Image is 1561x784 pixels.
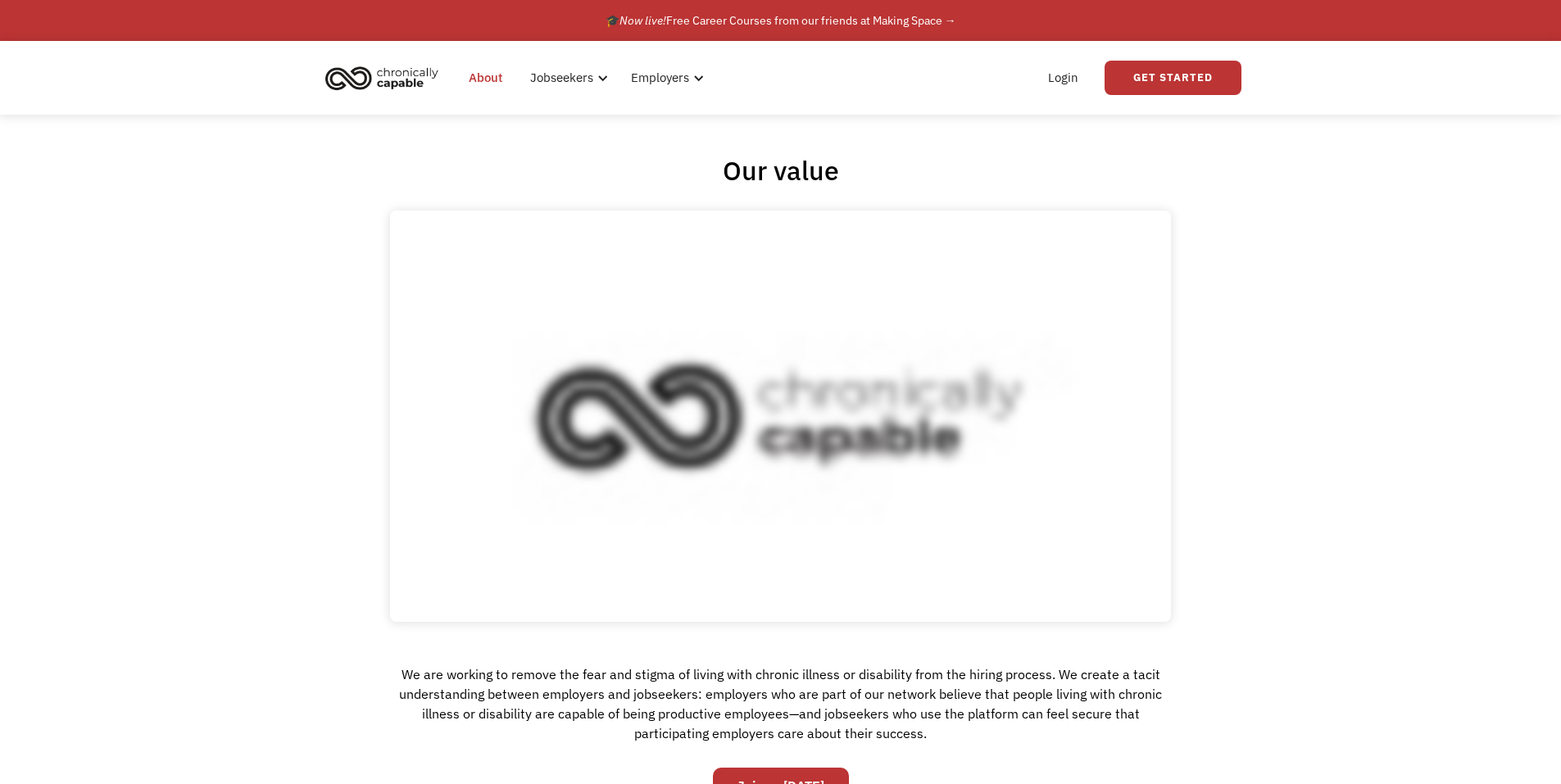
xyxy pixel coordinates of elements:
div: Employers [631,68,689,88]
a: Login [1038,52,1088,104]
a: Get Started [1105,61,1241,95]
a: home [320,60,451,96]
div: Jobseekers [530,68,593,88]
div: Employers [621,52,709,104]
img: Chronically Capable logo [320,60,443,96]
h1: Our value [723,154,839,187]
em: Now live! [619,13,666,28]
div: Jobseekers [520,52,613,104]
div: 🎓 Free Career Courses from our friends at Making Space → [606,11,956,30]
div: We are working to remove the fear and stigma of living with chronic illness or disability from th... [390,660,1171,759]
a: About [459,52,512,104]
